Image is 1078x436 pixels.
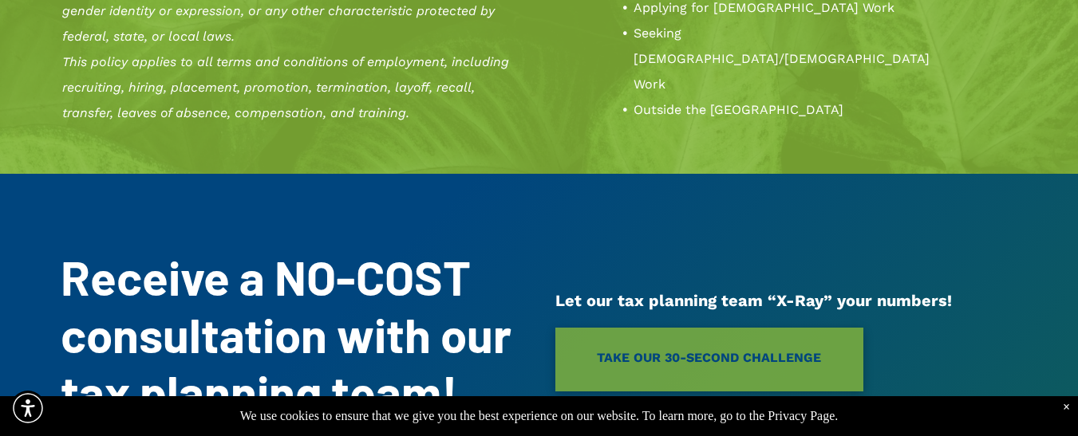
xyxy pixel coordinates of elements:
[555,291,952,310] span: Let our tax planning team “X-Ray” your numbers!
[634,102,843,117] span: Outside the [GEOGRAPHIC_DATA]
[597,340,821,375] span: TAKE OUR 30-SECOND CHALLENGE
[555,328,863,391] a: TAKE OUR 30-SECOND CHALLENGE
[61,248,511,420] strong: Receive a NO-COST consultation with our tax planning team!
[10,391,45,426] div: Accessibility Menu
[62,54,509,120] span: This policy applies to all terms and conditions of employment, including recruiting, hiring, plac...
[634,26,930,92] span: Seeking [DEMOGRAPHIC_DATA]/[DEMOGRAPHIC_DATA] Work
[1063,400,1070,414] div: Dismiss notification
